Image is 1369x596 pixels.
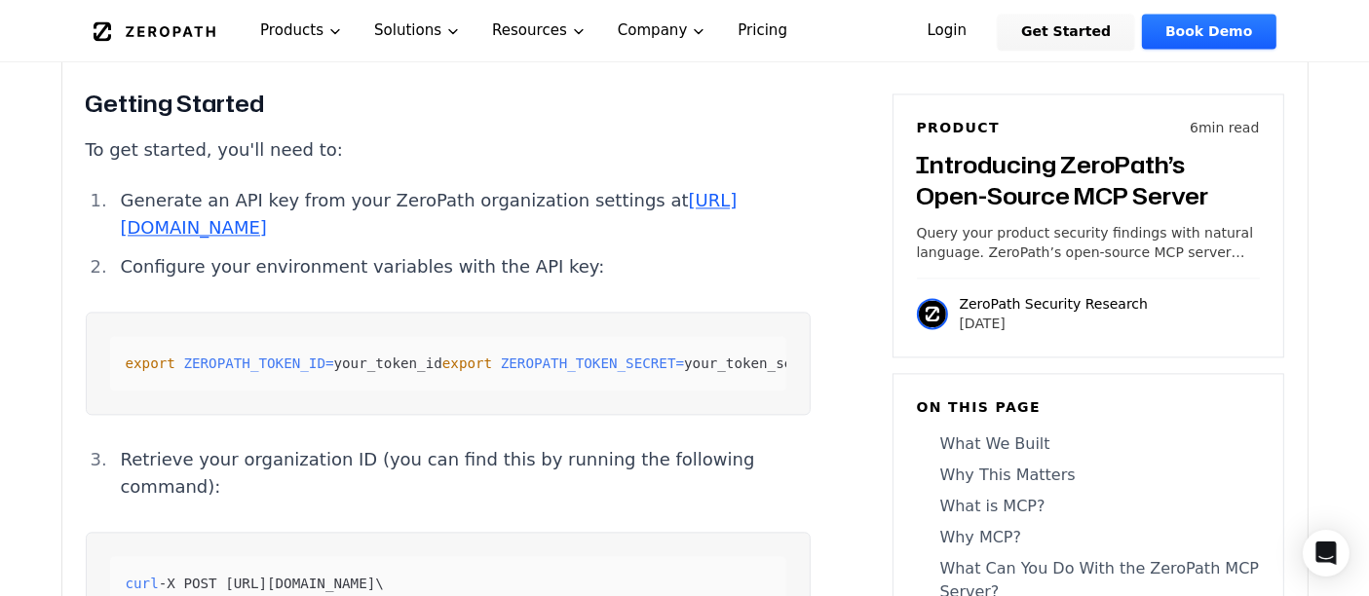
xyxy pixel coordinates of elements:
[684,355,826,371] span: your_token_secret
[904,14,991,49] a: Login
[917,432,1260,456] a: What We Built
[917,118,1001,137] h6: Product
[159,576,376,591] span: -X POST [URL][DOMAIN_NAME]
[917,495,1260,518] a: What is MCP?
[126,355,175,371] span: export
[86,86,811,121] h3: Getting Started
[1303,530,1350,577] div: Open Intercom Messenger
[113,253,811,280] li: Configure your environment variables with the API key:
[126,576,159,591] span: curl
[375,576,384,591] span: \
[917,526,1260,549] a: Why MCP?
[113,446,811,501] li: Retrieve your organization ID (you can find this by running the following command):
[120,190,737,238] a: [URL][DOMAIN_NAME]
[917,397,1260,417] h6: On this page
[183,355,325,371] span: ZEROPATH_TOKEN_ID
[1190,118,1259,137] p: 6 min read
[501,355,676,371] span: ZEROPATH_TOKEN_SECRET
[960,294,1149,314] p: ZeroPath Security Research
[917,149,1260,211] h3: Introducing ZeroPath’s Open-Source MCP Server
[334,355,442,371] span: your_token_id
[917,223,1260,262] p: Query your product security findings with natural language. ZeroPath’s open-source MCP server int...
[917,464,1260,487] a: Why This Matters
[960,314,1149,333] p: [DATE]
[113,187,811,242] li: Generate an API key from your ZeroPath organization settings at
[998,14,1134,49] a: Get Started
[86,136,811,164] p: To get started, you'll need to:
[1142,14,1275,49] a: Book Demo
[325,355,334,371] span: =
[917,298,948,329] img: ZeroPath Security Research
[442,355,492,371] span: export
[676,355,685,371] span: =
